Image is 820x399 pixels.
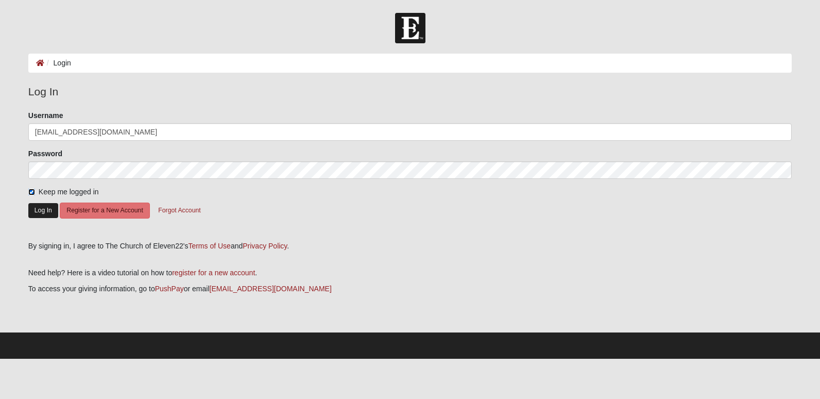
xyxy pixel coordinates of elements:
[44,58,71,69] li: Login
[210,285,332,293] a: [EMAIL_ADDRESS][DOMAIN_NAME]
[28,284,792,294] p: To access your giving information, go to or email
[28,110,63,121] label: Username
[28,148,62,159] label: Password
[28,203,58,218] button: Log In
[395,13,425,43] img: Church of Eleven22 Logo
[28,268,792,278] p: Need help? Here is a video tutorial on how to .
[60,203,149,219] button: Register for a New Account
[155,285,184,293] a: PushPay
[28,84,792,100] legend: Log In
[188,242,230,250] a: Terms of Use
[243,242,287,250] a: Privacy Policy
[172,269,255,277] a: register for a new account
[28,189,35,195] input: Keep me logged in
[39,188,99,196] span: Keep me logged in
[151,203,207,219] button: Forgot Account
[28,241,792,252] div: By signing in, I agree to The Church of Eleven22's and .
